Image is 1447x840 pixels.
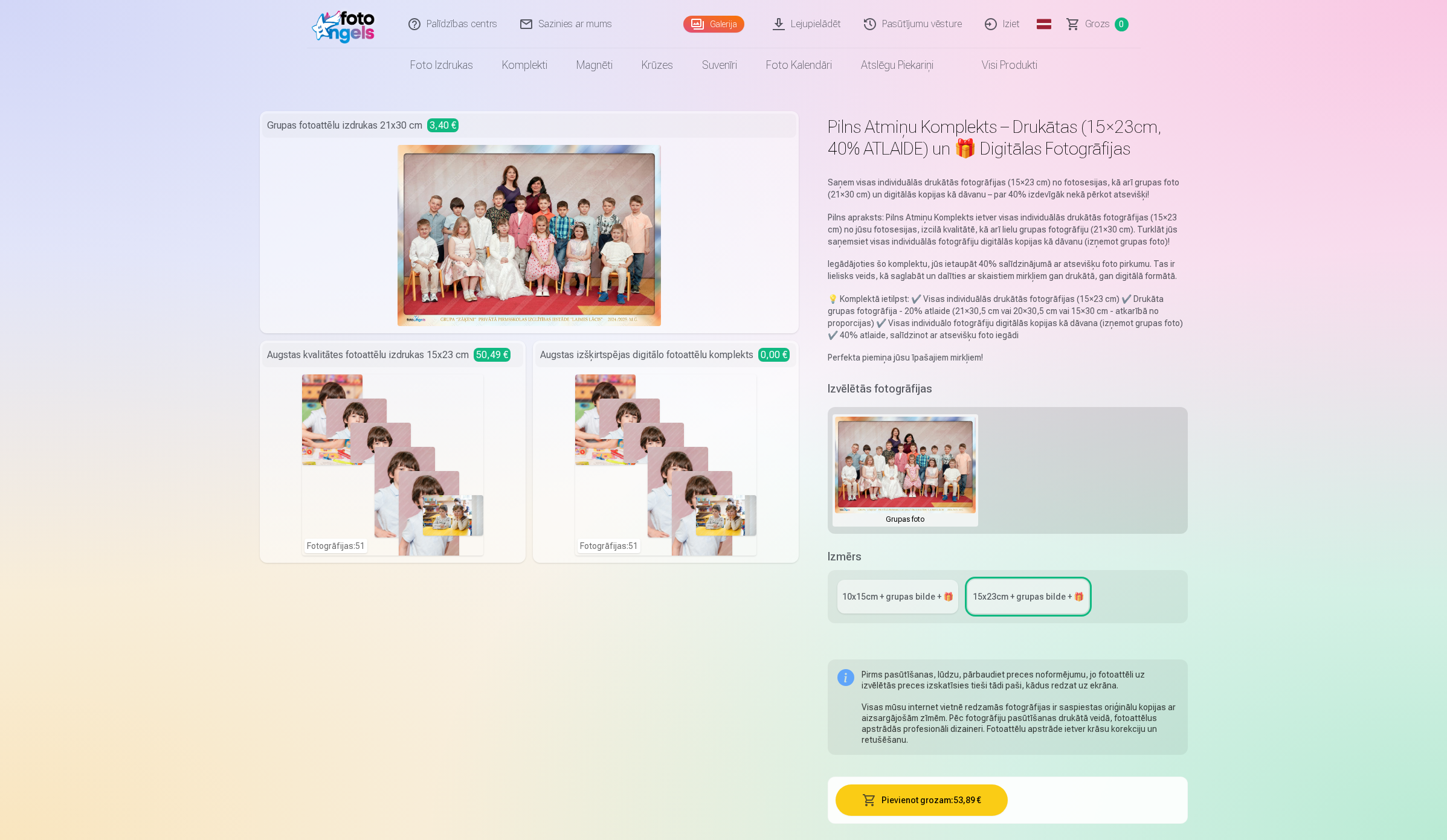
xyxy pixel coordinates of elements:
[828,548,1187,565] h5: Izmērs
[562,48,627,82] a: Magnēti
[968,580,1089,614] a: 15x23сm + grupas bilde + 🎁
[948,48,1052,82] a: Visi produkti
[828,380,932,397] h5: Izvēlētās fotogrāfijas
[627,48,688,82] a: Krūzes
[396,48,488,82] a: Foto izdrukas
[842,591,953,603] div: 10x15сm + grupas bilde + 🎁
[262,343,523,367] div: Augstas kvalitātes fotoattēlu izdrukas 15x23 cm
[683,16,744,33] a: Galerija
[837,580,958,614] a: 10x15сm + grupas bilde + 🎁
[312,5,381,43] img: /fa1
[427,118,459,132] span: 3,40 €
[828,176,1187,200] p: Saņem visas individuālās drukātās fotogrāfijas (15×23 cm) no fotosesijas, kā arī grupas foto (21×...
[862,669,1178,745] div: Pirms pasūtīšanas, lūdzu, pārbaudiet preces noformējumu, jo fotoattēli uz izvēlētās preces izskat...
[488,48,562,82] a: Komplekti
[828,211,1187,248] p: Pilns apraksts: Pilns Atmiņu Komplekts ietver visas individuālās drukātās fotogrāfijas (15×23 cm)...
[752,48,846,82] a: Foto kalendāri
[846,48,948,82] a: Atslēgu piekariņi
[828,116,1187,159] h1: Pilns Atmiņu Komplekts – Drukātas (15×23cm, 40% ATLAIDE) un 🎁 Digitālas Fotogrāfijas
[828,351,1187,364] p: Perfekta piemiņa jūsu īpašajiem mirkļiem!
[688,48,752,82] a: Suvenīri
[262,114,797,138] div: Grupas fotoattēlu izdrukas 21x30 cm
[535,343,796,367] div: Augstas izšķirtspējas digitālo fotoattēlu komplekts
[1115,18,1129,31] span: 0
[973,591,1084,603] div: 15x23сm + grupas bilde + 🎁
[758,348,790,362] span: 0,00 €
[474,348,511,362] span: 50,49 €
[828,293,1187,341] p: 💡 Komplektā ietilpst: ✔️ Visas individuālās drukātās fotogrāfijas (15×23 cm) ✔️ Drukāta grupas fo...
[1085,17,1110,31] span: Grozs
[836,784,1008,816] button: Pievienot grozam:53,89 €
[828,258,1187,282] p: Iegādājoties šo komplektu, jūs ietaupāt 40% salīdzinājumā ar atsevišķu foto pirkumu. Tas ir lieli...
